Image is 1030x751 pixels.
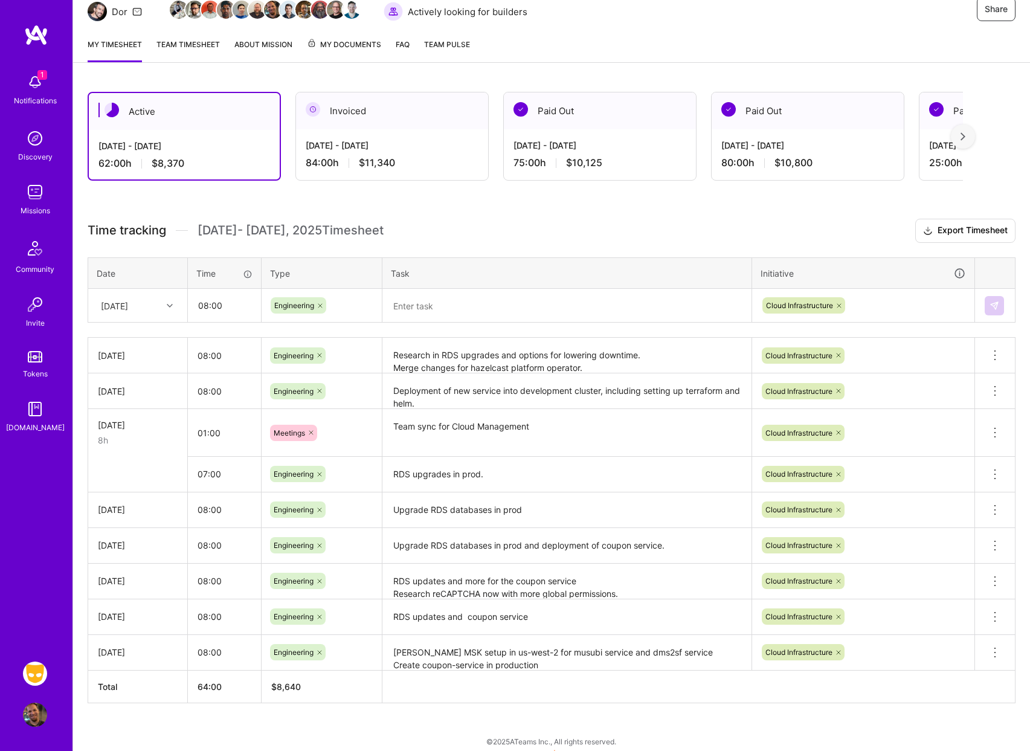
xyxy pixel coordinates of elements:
span: Engineering [274,505,314,514]
span: Actively looking for builders [408,5,527,18]
span: [DATE] - [DATE] , 2025 Timesheet [198,223,384,238]
span: $8,370 [152,157,184,170]
div: Missions [21,204,50,217]
textarea: Research in RDS upgrades and options for lowering downtime. Merge changes for hazelcast platform ... [384,339,750,373]
a: Team Pulse [424,38,470,62]
img: guide book [23,397,47,421]
a: My timesheet [88,38,142,62]
input: HH:MM [188,529,261,561]
span: Cloud Infrastructure [765,505,832,514]
img: Community [21,234,50,263]
img: bell [23,70,47,94]
span: Time tracking [88,223,166,238]
th: Task [382,257,752,289]
div: Community [16,263,54,276]
div: [DATE] [98,503,178,516]
img: Team Member Avatar [280,1,298,19]
textarea: RDS updates and coupon service [384,601,750,634]
img: User Avatar [23,703,47,727]
img: Team Member Avatar [170,1,188,19]
i: icon Download [923,225,933,237]
span: Engineering [274,576,314,585]
textarea: RDS updates and more for the coupon service Research reCAPTCHA now with more global permissions. [384,565,750,598]
span: Cloud Infrastructure [765,469,832,479]
div: Active [89,93,280,130]
input: HH:MM [188,601,261,633]
i: icon Mail [132,7,142,16]
span: Share [985,3,1008,15]
th: Type [262,257,382,289]
input: HH:MM [188,565,261,597]
img: Team Member Avatar [311,1,329,19]
div: [DATE] [101,299,128,312]
img: Team Member Avatar [201,1,219,19]
span: $10,800 [774,156,813,169]
img: Invite [23,292,47,317]
textarea: Upgrade RDS databases in prod [384,494,750,527]
div: [DATE] - [DATE] [513,139,686,152]
span: Cloud Infrastructure [765,541,832,550]
span: Engineering [274,387,314,396]
img: Paid Out [929,102,944,117]
span: Engineering [274,469,314,479]
div: Paid Out [712,92,904,129]
img: Invoiced [306,102,320,117]
img: tokens [28,351,42,363]
input: HH:MM [188,494,261,526]
th: Total [88,670,188,703]
span: Cloud Infrastructure [765,387,832,396]
div: Dor [112,5,127,18]
a: Team timesheet [156,38,220,62]
div: 80:00 h [721,156,894,169]
img: Actively looking for builders [384,2,403,21]
img: Team Member Avatar [233,1,251,19]
img: Team Member Avatar [295,1,314,19]
div: [DATE] [98,575,178,587]
input: HH:MM [188,375,261,407]
img: Team Member Avatar [217,1,235,19]
img: Paid Out [721,102,736,117]
span: Cloud Infrastructure [765,648,832,657]
img: logo [24,24,48,46]
input: HH:MM [188,636,261,668]
a: FAQ [396,38,410,62]
span: $ 8,640 [271,682,301,692]
div: [DATE] [98,349,178,362]
img: Team Member Avatar [327,1,345,19]
span: Cloud Infrastructure [765,576,832,585]
textarea: [PERSON_NAME] MSK setup in us-west-2 for musubi service and dms2sf service Create coupon-service ... [384,636,750,669]
a: Grindr: Mobile + BE + Cloud [20,662,50,686]
div: Invite [26,317,45,329]
span: Cloud Infrastructure [765,428,832,437]
span: $10,125 [566,156,602,169]
div: Paid Out [504,92,696,129]
textarea: Upgrade RDS databases in prod and deployment of coupon service. [384,529,750,562]
span: Cloud Infrastructure [765,351,832,360]
span: $11,340 [359,156,395,169]
img: discovery [23,126,47,150]
img: Team Member Avatar [248,1,266,19]
textarea: Deployment of new service into development cluster, including setting up terraform and helm. RDS ... [384,375,750,408]
input: HH:MM [188,458,261,490]
span: Cloud Infrastructure [765,612,832,621]
div: Time [196,267,253,280]
button: Export Timesheet [915,219,1016,243]
i: icon Chevron [167,303,173,309]
th: Date [88,257,188,289]
a: About Mission [234,38,292,62]
div: Tokens [23,367,48,380]
span: My Documents [307,38,381,51]
div: [DATE] [98,419,178,431]
span: Engineering [274,351,314,360]
a: My Documents [307,38,381,62]
textarea: RDS upgrades in prod. [384,458,750,491]
div: Initiative [761,266,966,280]
span: Engineering [274,301,314,310]
div: 84:00 h [306,156,478,169]
span: 1 [37,70,47,80]
span: Engineering [274,541,314,550]
img: Team Member Avatar [264,1,282,19]
img: Paid Out [513,102,528,117]
img: Team Member Avatar [343,1,361,19]
img: teamwork [23,180,47,204]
